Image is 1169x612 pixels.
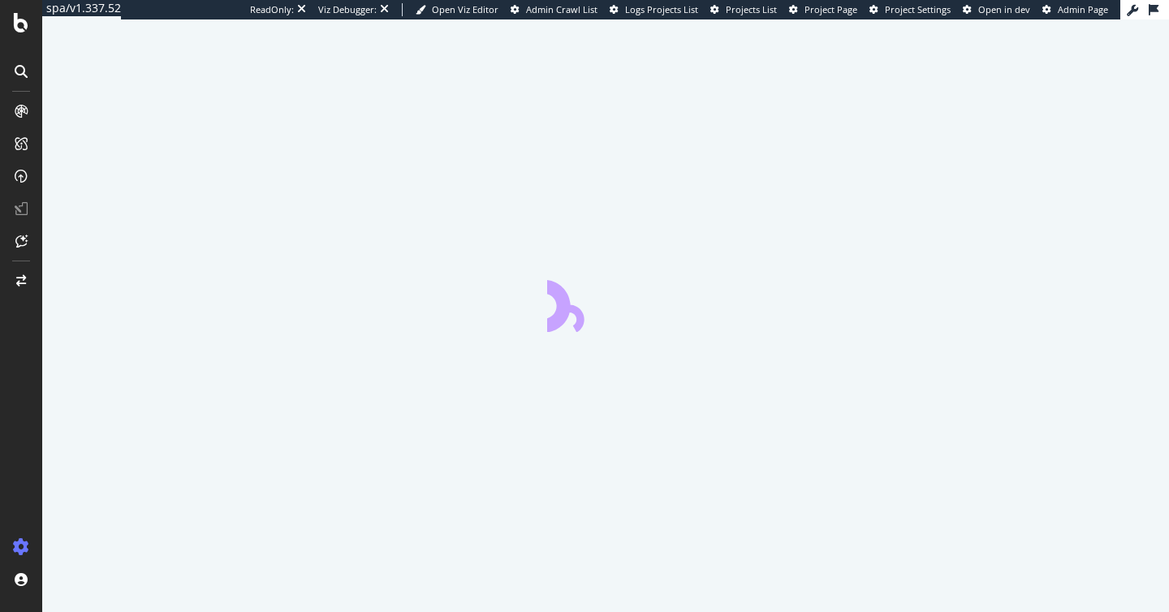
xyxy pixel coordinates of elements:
[526,3,597,15] span: Admin Crawl List
[869,3,951,16] a: Project Settings
[1058,3,1108,15] span: Admin Page
[885,3,951,15] span: Project Settings
[432,3,498,15] span: Open Viz Editor
[1042,3,1108,16] a: Admin Page
[511,3,597,16] a: Admin Crawl List
[610,3,698,16] a: Logs Projects List
[963,3,1030,16] a: Open in dev
[789,3,857,16] a: Project Page
[547,274,664,332] div: animation
[416,3,498,16] a: Open Viz Editor
[625,3,698,15] span: Logs Projects List
[978,3,1030,15] span: Open in dev
[318,3,377,16] div: Viz Debugger:
[804,3,857,15] span: Project Page
[726,3,777,15] span: Projects List
[250,3,294,16] div: ReadOnly:
[710,3,777,16] a: Projects List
